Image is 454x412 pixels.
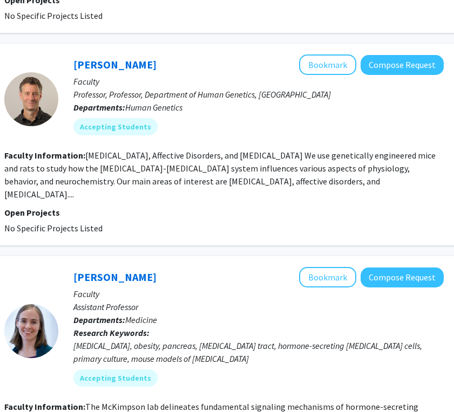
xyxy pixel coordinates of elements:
p: Faculty [73,287,444,300]
span: Medicine [125,314,157,325]
p: Faculty [73,75,444,88]
b: Research Keywords: [73,327,150,338]
button: Compose Request to Wendy McKimpson [361,267,444,287]
button: Add Wendy McKimpson to Bookmarks [299,267,356,287]
button: Compose Request to David Weinshenker [361,55,444,75]
p: Assistant Professor [73,300,444,313]
span: Human Genetics [125,102,182,113]
b: Departments: [73,314,125,325]
b: Departments: [73,102,125,113]
mat-chip: Accepting Students [73,118,158,135]
b: Faculty Information: [4,150,85,161]
button: Add David Weinshenker to Bookmarks [299,54,356,75]
div: [MEDICAL_DATA], obesity, pancreas, [MEDICAL_DATA] tract, hormone-secreting [MEDICAL_DATA] cells, ... [73,339,444,365]
p: Professor, Professor, Department of Human Genetics, [GEOGRAPHIC_DATA] [73,88,444,101]
mat-chip: Accepting Students [73,369,158,387]
iframe: Chat [8,363,46,404]
p: Open Projects [4,206,444,219]
span: No Specific Projects Listed [4,10,103,21]
b: Faculty Information: [4,401,85,412]
span: No Specific Projects Listed [4,223,103,234]
a: [PERSON_NAME] [73,270,157,284]
fg-read-more: [MEDICAL_DATA], Affective Disorders, and [MEDICAL_DATA] We use genetically engineered mice and ra... [4,150,436,200]
a: [PERSON_NAME] [73,58,157,71]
